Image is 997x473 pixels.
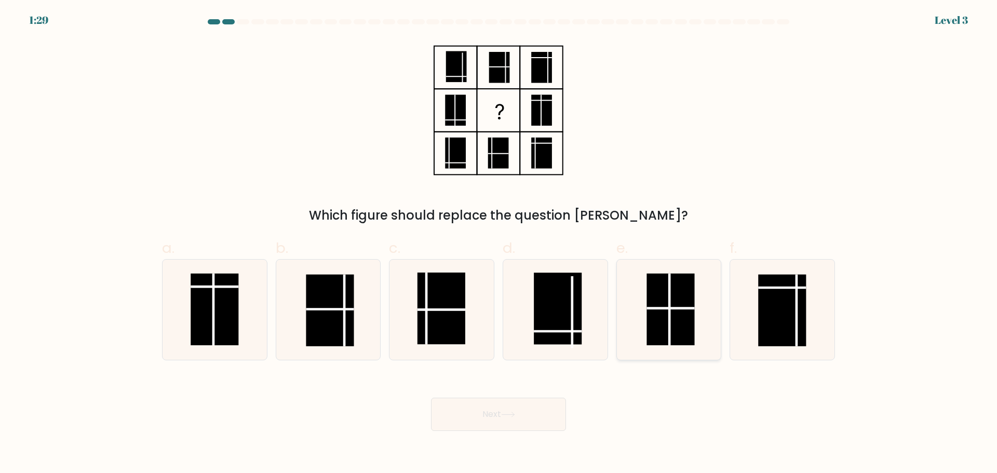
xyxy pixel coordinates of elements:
[616,238,628,258] span: e.
[29,12,48,28] div: 1:29
[431,398,566,431] button: Next
[730,238,737,258] span: f.
[168,206,829,225] div: Which figure should replace the question [PERSON_NAME]?
[276,238,288,258] span: b.
[503,238,515,258] span: d.
[162,238,174,258] span: a.
[389,238,400,258] span: c.
[935,12,968,28] div: Level 3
